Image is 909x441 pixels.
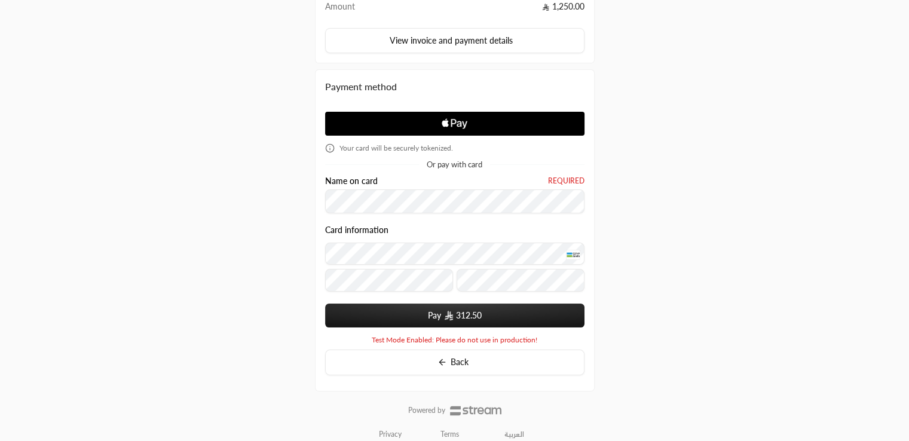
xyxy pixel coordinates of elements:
[325,79,584,94] div: Payment method
[408,406,445,415] p: Powered by
[325,1,378,19] td: Amount
[325,225,388,235] legend: Card information
[325,243,584,265] input: Credit Card
[325,304,584,327] button: Pay SAR312.50
[325,176,378,186] label: Name on card
[379,430,402,439] a: Privacy
[457,269,584,292] input: CVC
[325,28,584,53] button: View invoice and payment details
[325,176,584,214] div: Name on card
[325,350,584,375] button: Back
[339,143,453,153] span: Your card will be securely tokenized.
[566,250,580,259] img: MADA
[456,310,482,321] span: 312.50
[372,335,537,345] span: Test Mode Enabled: Please do not use in production!
[325,225,584,296] div: Card information
[325,269,453,292] input: Expiry date
[548,176,584,186] span: Required
[445,311,453,320] img: SAR
[427,161,482,169] span: Or pay with card
[440,430,459,439] a: Terms
[377,1,584,19] td: 1,250.00
[451,357,469,367] span: Back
